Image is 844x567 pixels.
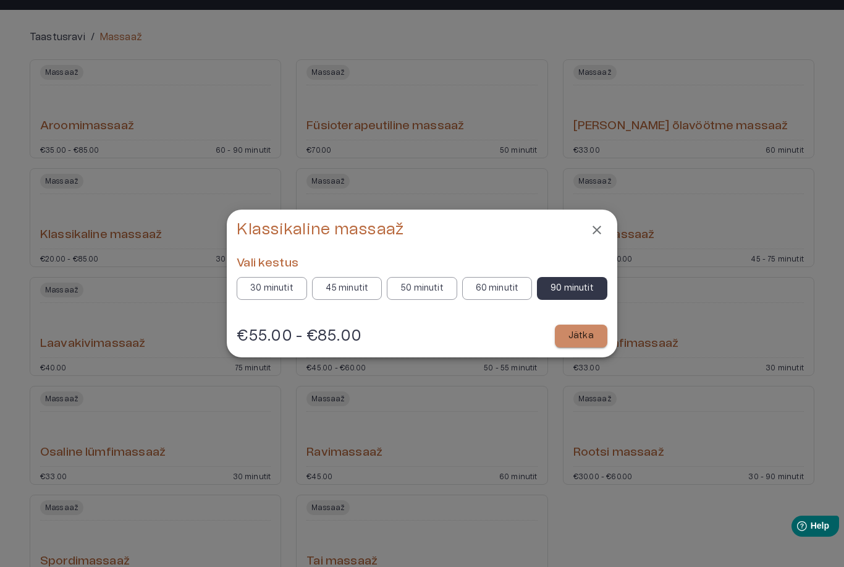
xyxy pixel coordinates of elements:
[237,255,607,272] h6: Vali kestus
[555,325,607,347] button: Jätka
[748,511,844,545] iframe: Help widget launcher
[537,277,607,300] button: 90 minutit
[312,277,382,300] button: 45 minutit
[387,277,457,300] button: 50 minutit
[237,277,307,300] button: 30 minutit
[237,220,403,239] h4: Klassikaline massaaž
[551,282,594,295] p: 90 minutit
[250,282,293,295] p: 30 minutit
[476,282,519,295] p: 60 minutit
[568,330,594,343] p: Jätka
[586,220,607,241] button: Close
[326,282,369,295] p: 45 minutit
[237,326,361,346] h4: €55.00 - €85.00
[462,277,533,300] button: 60 minutit
[400,282,444,295] p: 50 minutit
